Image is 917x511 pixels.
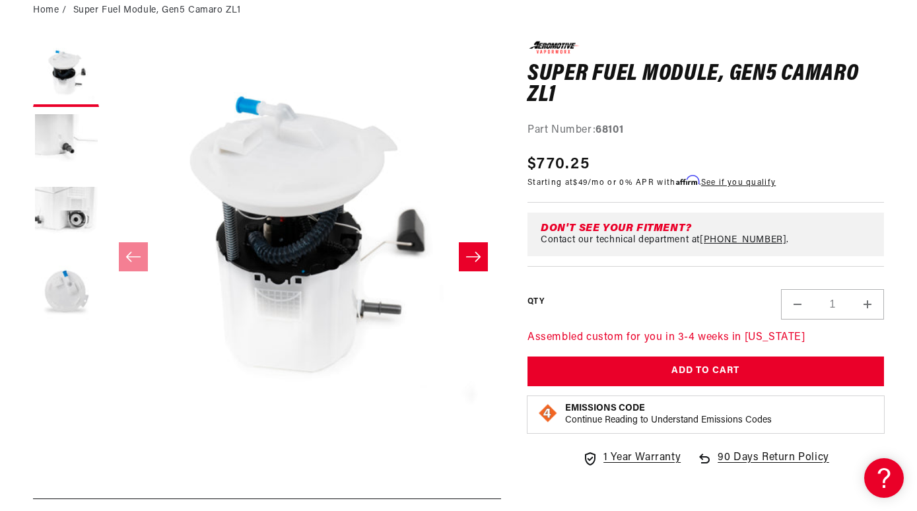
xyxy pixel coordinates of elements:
button: Slide left [119,242,148,271]
button: Emissions CodeContinue Reading to Understand Emissions Codes [565,403,772,426]
button: Slide right [459,242,488,271]
label: QTY [527,296,544,308]
a: 90 Days Return Policy [696,450,829,480]
p: Continue Reading to Understand Emissions Codes [565,415,772,426]
h1: Super Fuel Module, Gen5 Camaro ZL1 [527,64,884,106]
li: Super Fuel Module, Gen5 Camaro ZL1 [73,3,241,18]
button: Load image 3 in gallery view [33,186,99,252]
media-gallery: Gallery Viewer [33,41,501,472]
a: [PHONE_NUMBER] [700,235,786,245]
button: Load image 2 in gallery view [33,114,99,180]
span: 90 Days Return Policy [718,450,829,480]
p: Assembled custom for you in 3-4 weeks in [US_STATE] [527,329,884,347]
span: 1 Year Warranty [603,450,681,467]
img: Emissions code [537,403,559,424]
a: 1 Year Warranty [582,450,681,467]
button: Add to Cart [527,357,884,386]
span: $49 [573,179,588,187]
button: Load image 4 in gallery view [33,259,99,325]
p: Contact our technical department at . [541,235,789,246]
a: See if you qualify - Learn more about Affirm Financing (opens in modal) [701,179,776,187]
a: Home [33,3,59,18]
span: Affirm [676,176,699,186]
p: Starting at /mo or 0% APR with . [527,176,776,189]
nav: breadcrumbs [33,3,884,18]
strong: 68101 [595,125,623,135]
div: Part Number: [527,122,884,139]
div: Don't See Your Fitment? [541,223,876,234]
button: Load image 1 in gallery view [33,41,99,107]
span: $770.25 [527,153,590,176]
strong: Emissions Code [565,403,645,413]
